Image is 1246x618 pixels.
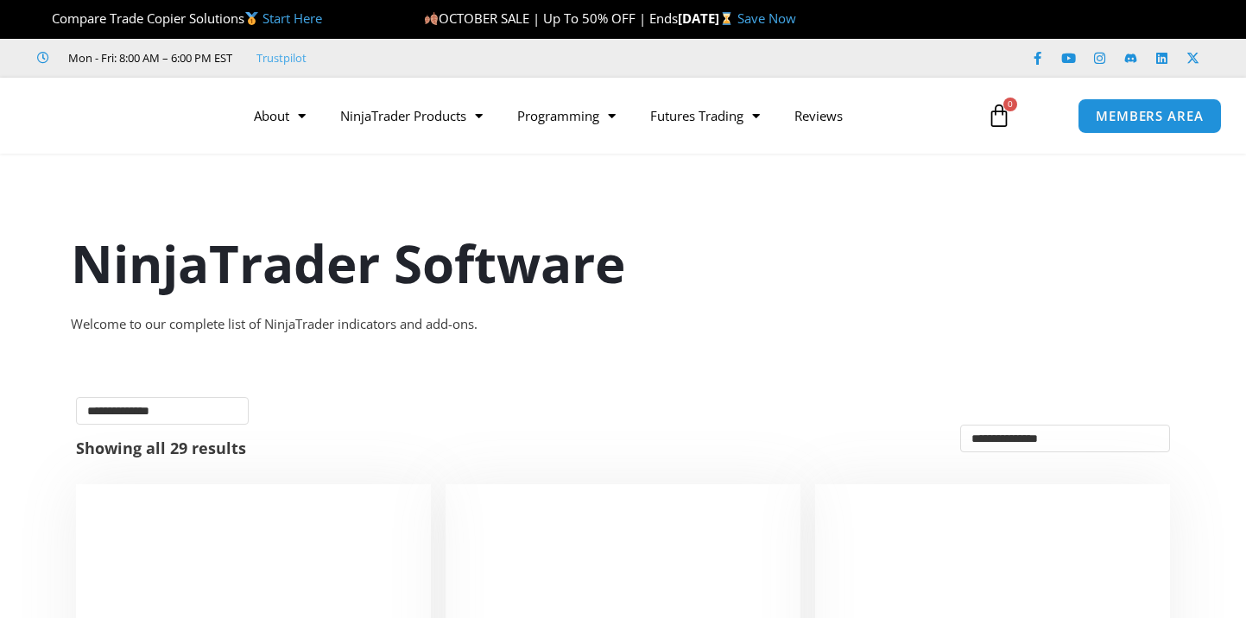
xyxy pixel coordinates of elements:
span: Compare Trade Copier Solutions [37,9,322,27]
a: Trustpilot [256,47,307,68]
img: ⌛ [720,12,733,25]
strong: [DATE] [678,9,737,27]
a: About [237,96,323,136]
span: 0 [1003,98,1017,111]
span: OCTOBER SALE | Up To 50% OFF | Ends [424,9,678,27]
select: Shop order [960,425,1170,452]
a: Futures Trading [633,96,777,136]
a: MEMBERS AREA [1078,98,1222,134]
a: Start Here [262,9,322,27]
a: Save Now [737,9,796,27]
img: 🏆 [38,12,51,25]
div: Welcome to our complete list of NinjaTrader indicators and add-ons. [71,312,1176,337]
a: NinjaTrader Products [323,96,500,136]
img: 🥇 [245,12,258,25]
span: Mon - Fri: 8:00 AM – 6:00 PM EST [64,47,232,68]
img: 🍂 [425,12,438,25]
a: Programming [500,96,633,136]
p: Showing all 29 results [76,440,246,456]
nav: Menu [237,96,972,136]
img: LogoAI | Affordable Indicators – NinjaTrader [31,85,217,147]
a: Reviews [777,96,860,136]
h1: NinjaTrader Software [71,227,1176,300]
a: 0 [961,91,1037,141]
span: MEMBERS AREA [1096,110,1204,123]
